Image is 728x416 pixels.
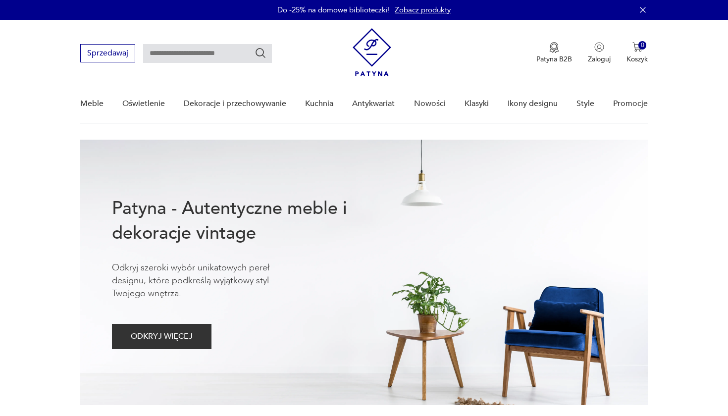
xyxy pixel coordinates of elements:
[508,85,558,123] a: Ikony designu
[80,85,104,123] a: Meble
[305,85,333,123] a: Kuchnia
[576,85,594,123] a: Style
[594,42,604,52] img: Ikonka użytkownika
[632,42,642,52] img: Ikona koszyka
[122,85,165,123] a: Oświetlenie
[255,47,266,59] button: Szukaj
[536,42,572,64] a: Ikona medaluPatyna B2B
[536,42,572,64] button: Patyna B2B
[536,54,572,64] p: Patyna B2B
[626,42,648,64] button: 0Koszyk
[588,54,611,64] p: Zaloguj
[414,85,446,123] a: Nowości
[613,85,648,123] a: Promocje
[395,5,451,15] a: Zobacz produkty
[112,261,300,300] p: Odkryj szeroki wybór unikatowych pereł designu, które podkreślą wyjątkowy styl Twojego wnętrza.
[80,44,135,62] button: Sprzedawaj
[638,41,647,50] div: 0
[80,51,135,57] a: Sprzedawaj
[352,85,395,123] a: Antykwariat
[549,42,559,53] img: Ikona medalu
[626,54,648,64] p: Koszyk
[112,334,211,341] a: ODKRYJ WIĘCEJ
[112,196,379,246] h1: Patyna - Autentyczne meble i dekoracje vintage
[588,42,611,64] button: Zaloguj
[465,85,489,123] a: Klasyki
[277,5,390,15] p: Do -25% na domowe biblioteczki!
[112,324,211,349] button: ODKRYJ WIĘCEJ
[353,28,391,76] img: Patyna - sklep z meblami i dekoracjami vintage
[184,85,286,123] a: Dekoracje i przechowywanie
